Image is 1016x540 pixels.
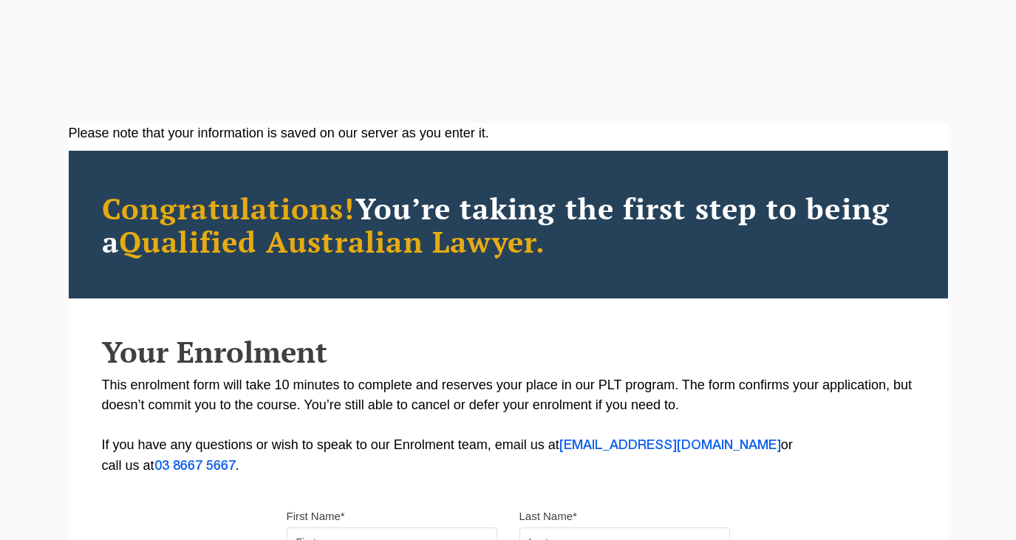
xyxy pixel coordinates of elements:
[119,222,546,261] span: Qualified Australian Lawyer.
[69,123,948,143] div: Please note that your information is saved on our server as you enter it.
[102,191,915,258] h2: You’re taking the first step to being a
[559,440,781,451] a: [EMAIL_ADDRESS][DOMAIN_NAME]
[154,460,236,472] a: 03 8667 5667
[102,375,915,476] p: This enrolment form will take 10 minutes to complete and reserves your place in our PLT program. ...
[102,335,915,368] h2: Your Enrolment
[519,509,577,524] label: Last Name*
[287,509,345,524] label: First Name*
[102,188,355,228] span: Congratulations!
